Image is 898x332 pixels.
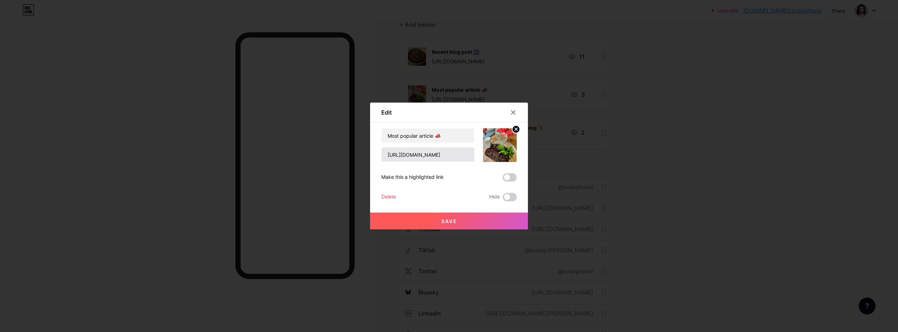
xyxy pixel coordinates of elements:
input: URL [382,148,474,162]
div: Delete [381,193,396,201]
input: Title [382,129,474,143]
span: Save [441,218,457,224]
span: Hide [489,193,500,201]
img: link_thumbnail [483,128,517,162]
div: Edit [381,108,392,117]
div: Make this a highlighted link [381,173,444,182]
button: Save [370,213,528,229]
